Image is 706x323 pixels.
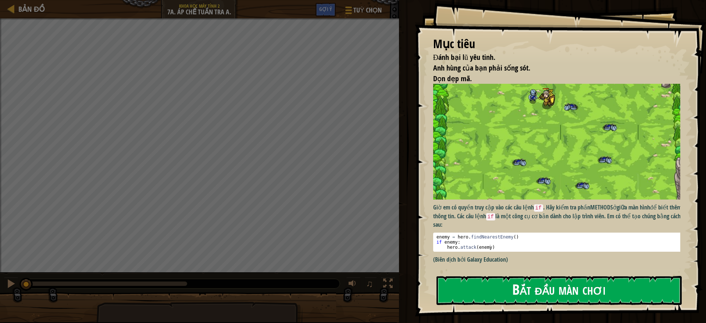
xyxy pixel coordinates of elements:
strong: giữa màn hình [617,203,650,211]
strong: METHODS [590,203,613,211]
span: Tuỳ chọn [353,6,382,15]
li: Dọn dẹp mã. [424,73,678,84]
button: Bật tắt chế độ toàn màn hình [381,277,395,292]
span: Bản đồ [18,4,45,14]
a: Bản đồ [15,4,45,14]
li: Anh hùng của bạn phải sống sót. [424,63,678,73]
p: (Biên dịch bởi Galaxy Education) [433,255,687,264]
span: Anh hùng của bạn phải sống sót. [433,63,530,73]
button: Ctrl + P: Pause [4,277,18,292]
span: ♫ [366,278,373,289]
button: Tuỳ chọn [339,3,386,20]
img: Patrol buster [433,84,687,200]
code: if [534,204,543,212]
button: Bắt đầu màn chơi [436,276,682,305]
div: Mục tiêu [433,36,680,53]
li: Đánh bại lũ yêu tinh. [424,52,678,63]
p: Giờ em có quyền truy cập vào các câu lệnh . Hãy kiểm tra phần ở để biết thêm thông tin. Các câu l... [433,203,687,229]
button: ♫ [364,277,377,292]
span: Dọn dẹp mã. [433,73,472,83]
code: if [486,213,495,220]
span: Gợi ý [319,6,332,12]
button: Tùy chỉnh âm lượng [346,277,361,292]
span: Đánh bại lũ yêu tinh. [433,52,495,62]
